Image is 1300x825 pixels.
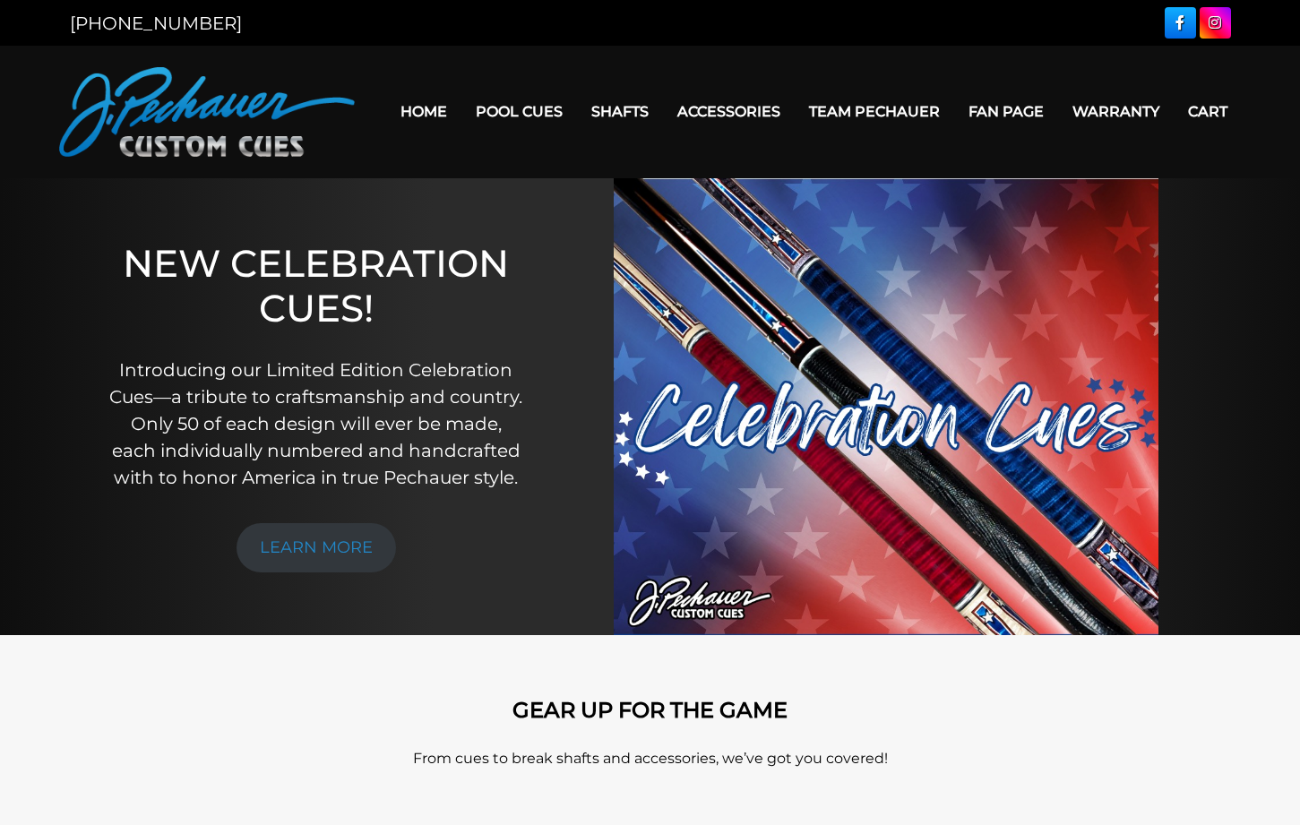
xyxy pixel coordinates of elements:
h1: NEW CELEBRATION CUES! [107,241,526,331]
img: Pechauer Custom Cues [59,67,355,157]
strong: GEAR UP FOR THE GAME [512,697,788,723]
a: Cart [1174,89,1242,134]
p: Introducing our Limited Edition Celebration Cues—a tribute to craftsmanship and country. Only 50 ... [107,357,526,491]
a: Fan Page [954,89,1058,134]
a: Team Pechauer [795,89,954,134]
a: Shafts [577,89,663,134]
p: From cues to break shafts and accessories, we’ve got you covered! [140,748,1161,769]
a: [PHONE_NUMBER] [70,13,242,34]
a: LEARN MORE [237,523,396,572]
a: Pool Cues [461,89,577,134]
a: Warranty [1058,89,1174,134]
a: Home [386,89,461,134]
a: Accessories [663,89,795,134]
